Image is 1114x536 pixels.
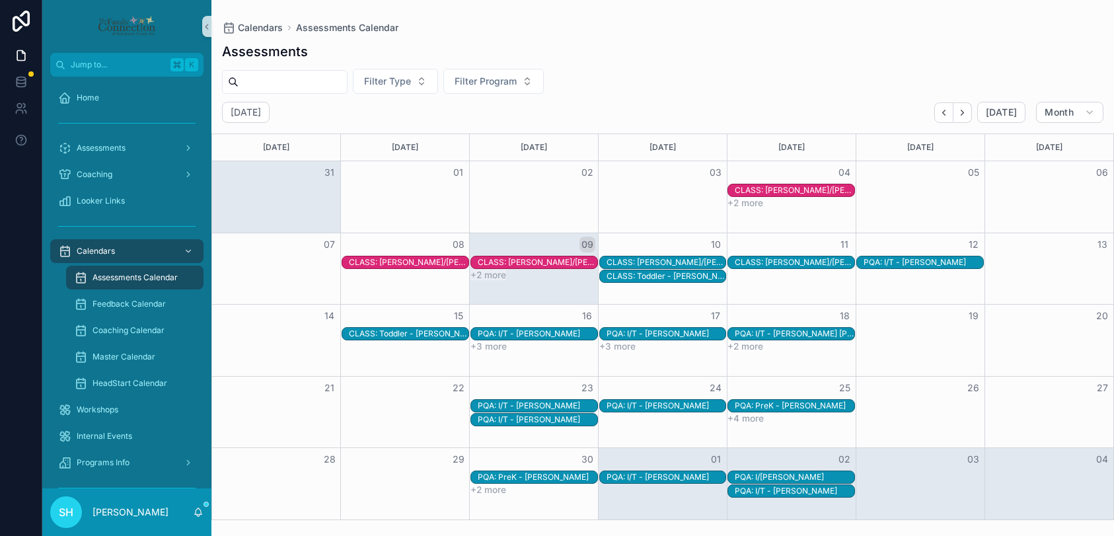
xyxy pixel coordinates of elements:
a: Internal Events [50,424,204,448]
span: Internal Events [77,431,132,441]
button: +3 more [470,341,507,352]
button: 09 [579,237,595,252]
div: [DATE] [472,134,596,161]
button: 18 [836,308,852,324]
div: PQA: I/T - Yulier Maldonado [478,328,597,340]
p: [PERSON_NAME] [93,506,168,519]
button: 05 [965,165,981,180]
h2: [DATE] [231,106,261,119]
div: CLASS: Toddler - Soundara/Herron [349,328,468,340]
div: PQA: I/T - Valerie Wilson [478,400,597,412]
div: PQA: I/T - [PERSON_NAME] [PERSON_NAME] [735,328,854,339]
button: 20 [1094,308,1110,324]
div: CLASS: [PERSON_NAME]/[PERSON_NAME] [478,257,597,268]
div: [DATE] [343,134,467,161]
div: PQA: I/T - [PERSON_NAME] [735,486,854,496]
div: [DATE] [729,134,854,161]
button: 08 [451,237,466,252]
div: CLASS: [PERSON_NAME]/[PERSON_NAME] [349,257,468,268]
a: Calendars [222,21,283,34]
span: Home [77,93,99,103]
button: Select Button [443,69,544,94]
div: [DATE] [601,134,725,161]
span: Calendars [77,246,115,256]
span: Filter Type [364,75,411,88]
button: 03 [965,451,981,467]
button: [DATE] [977,102,1025,123]
div: CLASS: Toddler - Gaby/Morris [735,184,854,196]
div: CLASS: [PERSON_NAME]/[PERSON_NAME] [735,257,854,268]
button: 06 [1094,165,1110,180]
div: [DATE] [987,134,1111,161]
div: PQA: PreK - [PERSON_NAME] [735,401,854,411]
div: PQA: I/T - [PERSON_NAME] [607,328,726,339]
a: Feedback Calendar [66,292,204,316]
button: 23 [579,380,595,396]
span: Month [1045,106,1074,118]
button: 17 [708,308,724,324]
button: +2 more [470,270,506,280]
button: 28 [322,451,338,467]
button: 07 [322,237,338,252]
div: PQA: I/T - [PERSON_NAME] [478,414,597,425]
button: 22 [451,380,466,396]
button: 11 [836,237,852,252]
div: PQA: I/[PERSON_NAME] [735,472,854,482]
div: PQA: I/T - [PERSON_NAME] [607,472,726,482]
div: scrollable content [42,77,211,488]
div: CLASS: Toddler - Bolls/Garcia-Canales [607,256,726,268]
button: +4 more [727,413,764,424]
button: 03 [708,165,724,180]
div: [DATE] [214,134,338,161]
div: CLASS: Toddler - Davis/Allen [349,256,468,268]
div: PQA: I/T - Mayra Garcia-Canales [735,485,854,497]
a: HeadStart Calendar [66,371,204,395]
span: K [186,59,197,70]
img: App logo [97,16,156,37]
div: CLASS: Toddler - Robinson/Castillo [735,256,854,268]
span: [DATE] [986,106,1017,118]
span: Assessments [77,143,126,153]
button: 24 [708,380,724,396]
a: Coaching [50,163,204,186]
div: PQA: PreK - Angie Jacome [478,471,597,483]
a: Looker Links [50,189,204,213]
div: [DATE] [858,134,983,161]
button: Next [953,102,972,123]
a: Assessments [50,136,204,160]
div: PQA: I/T - [PERSON_NAME] [864,257,983,268]
span: Feedback Calendar [93,299,166,309]
span: HeadStart Calendar [93,378,167,389]
div: PQA: PreK - [PERSON_NAME] [478,472,597,482]
button: 04 [1094,451,1110,467]
button: 10 [708,237,724,252]
button: 14 [322,308,338,324]
button: 01 [451,165,466,180]
span: Filter Program [455,75,517,88]
button: 26 [965,380,981,396]
div: PQA: I/T - [PERSON_NAME] [478,328,597,339]
button: 15 [451,308,466,324]
span: Coaching Calendar [93,325,165,336]
div: CLASS: Toddler - Ortega/Parrish [478,256,597,268]
span: Workshops [77,404,118,415]
button: 25 [836,380,852,396]
button: +3 more [599,341,636,352]
div: PQA: I/T - [PERSON_NAME] [607,401,726,411]
div: PQA: I/T - TJ Douglas-Johnson [478,414,597,426]
a: Calendars [50,239,204,263]
button: 04 [836,165,852,180]
div: PQA: I/T - Lydia Bolls [607,471,726,483]
a: Assessments Calendar [66,266,204,289]
span: SH [59,504,73,520]
a: Assessments Calendar [296,21,398,34]
button: 30 [579,451,595,467]
span: Programs Info [77,457,130,468]
button: 02 [836,451,852,467]
span: Jump to... [71,59,165,70]
span: Calendars [238,21,283,34]
a: Workshops [50,398,204,422]
a: Master Calendar [66,345,204,369]
span: Coaching [77,169,112,180]
button: Month [1036,102,1103,123]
